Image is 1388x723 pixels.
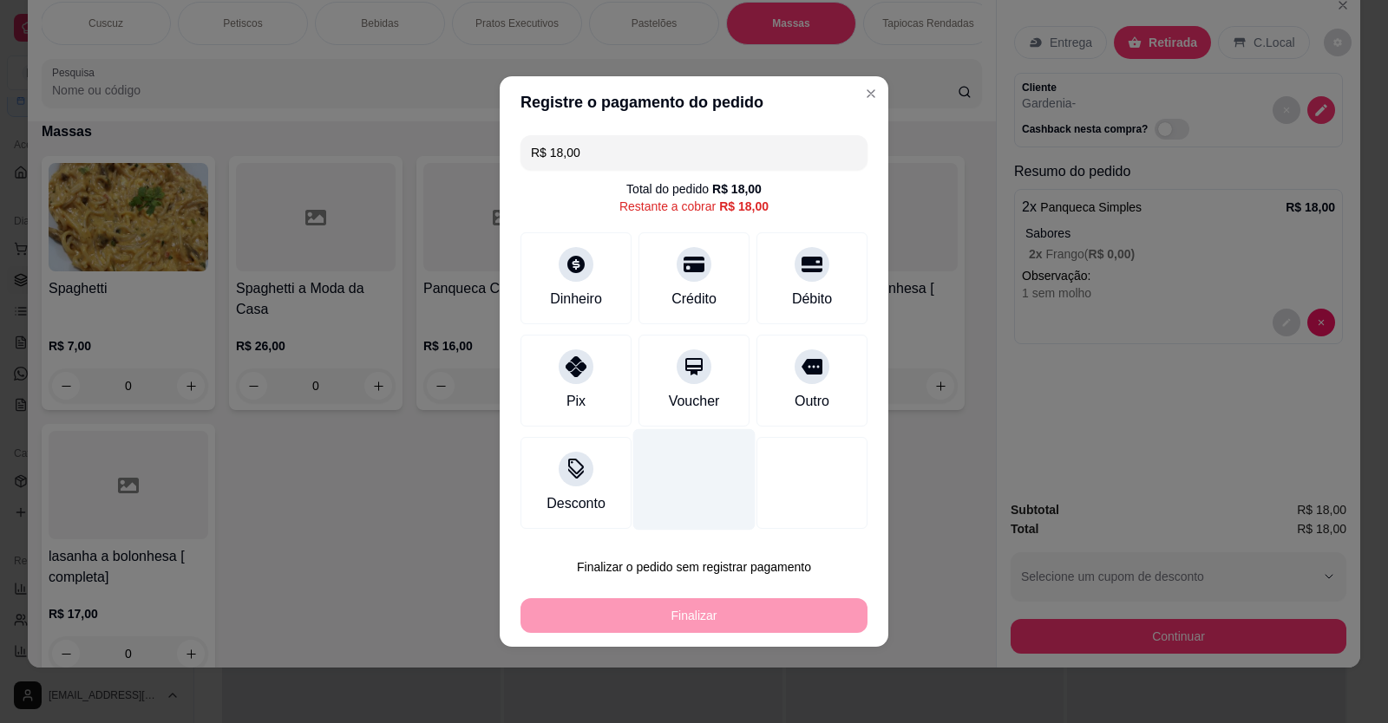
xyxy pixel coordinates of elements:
button: Finalizar o pedido sem registrar pagamento [520,550,867,584]
div: Total do pedido [626,180,762,198]
button: Close [857,80,885,107]
input: Ex.: hambúrguer de cordeiro [531,135,857,170]
div: Outro [795,391,829,412]
div: Débito [792,289,832,309]
div: Desconto [547,493,606,514]
div: R$ 18,00 [719,198,769,215]
div: R$ 18,00 [712,180,762,198]
div: Pix [566,391,586,412]
div: Restante a cobrar [619,198,769,215]
div: Voucher [669,391,720,412]
div: Crédito [671,289,717,309]
div: Dinheiro [550,289,602,309]
header: Registre o pagamento do pedido [500,76,888,128]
